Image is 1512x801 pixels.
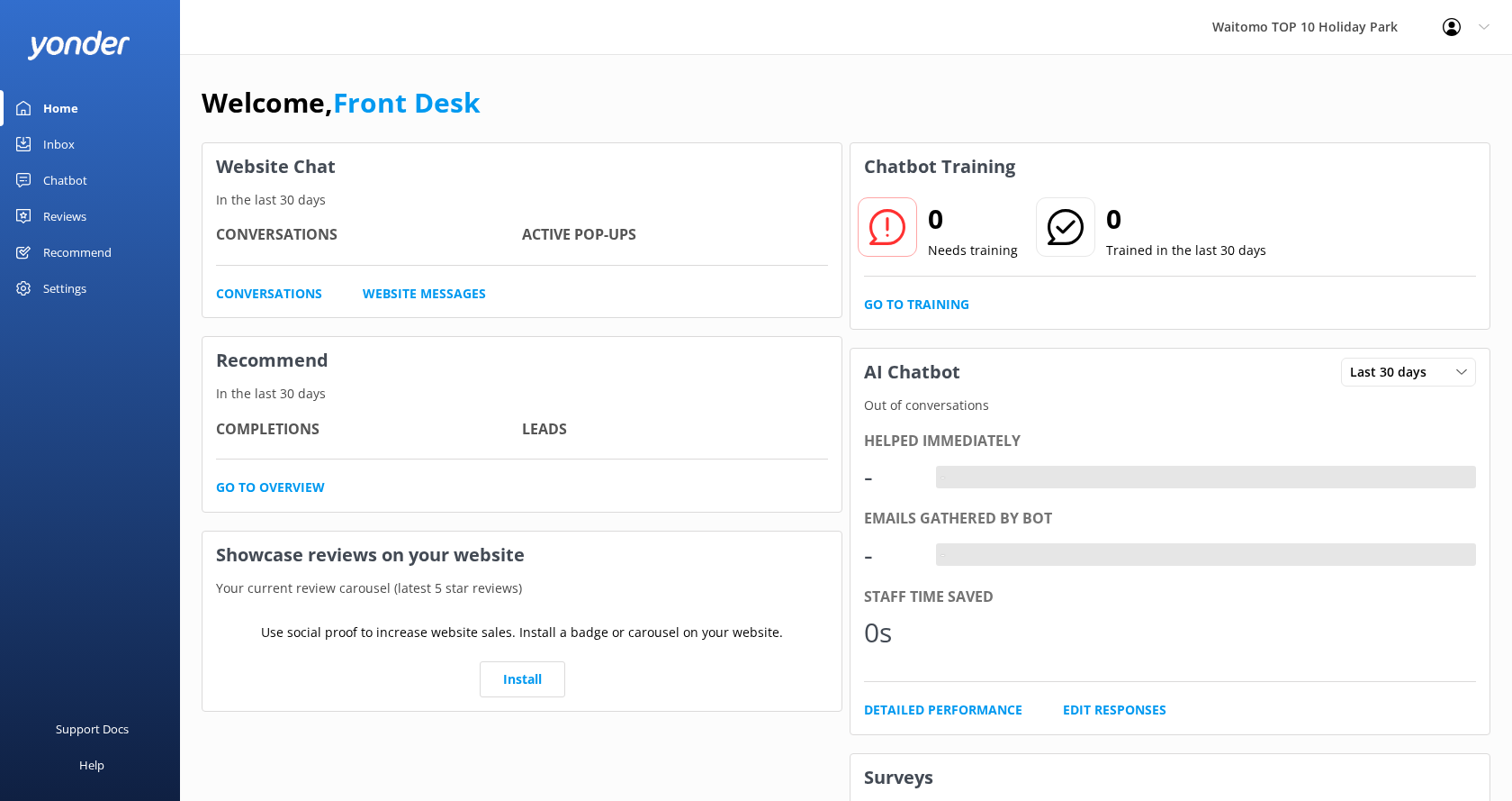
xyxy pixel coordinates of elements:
p: In the last 30 days [202,190,841,210]
p: Needs training [928,241,1018,260]
div: Support Docs [56,711,129,747]
h3: Website Chat [202,143,841,190]
p: Out of conversations [850,396,1489,415]
p: Use social proof to increase website sales. Install a badge or carousel on your website. [261,623,783,642]
a: Website Messages [363,284,486,304]
div: - [936,543,949,567]
div: Emails gathered by bot [864,507,1476,531]
div: Settings [43,270,86,306]
span: Last 30 days [1350,362,1437,382]
div: - [864,455,918,498]
h3: AI Chatbot [850,349,974,396]
img: yonder-white-logo.png [27,31,130,60]
div: Inbox [43,126,75,162]
div: Recommend [43,234,112,270]
div: Help [79,747,104,783]
h2: 0 [928,197,1018,241]
div: - [864,533,918,577]
h4: Completions [216,418,522,441]
h3: Surveys [850,754,1489,801]
h2: 0 [1106,197,1266,241]
a: Detailed Performance [864,700,1022,720]
a: Front Desk [333,84,481,121]
a: Go to Training [864,295,969,314]
div: - [936,466,949,489]
p: Trained in the last 30 days [1106,241,1266,260]
p: Your current review carousel (latest 5 star reviews) [202,578,841,598]
a: Edit Responses [1063,700,1166,720]
a: Conversations [216,284,322,304]
h3: Recommend [202,337,841,384]
div: Staff time saved [864,586,1476,609]
p: In the last 30 days [202,384,841,404]
h4: Active Pop-ups [522,223,828,247]
div: Chatbot [43,162,87,198]
div: Helped immediately [864,430,1476,453]
h3: Showcase reviews on your website [202,532,841,578]
h4: Conversations [216,223,522,247]
h3: Chatbot Training [850,143,1029,190]
a: Go to overview [216,478,325,497]
div: Home [43,90,78,126]
h4: Leads [522,418,828,441]
h1: Welcome, [202,81,481,124]
div: 0s [864,611,918,654]
a: Install [480,661,565,697]
div: Reviews [43,198,86,234]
